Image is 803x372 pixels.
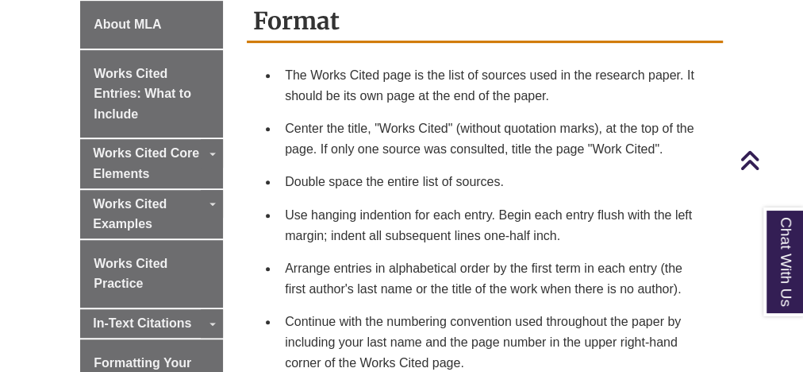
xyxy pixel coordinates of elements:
[279,59,717,112] li: The Works Cited page is the list of sources used in the research paper. It should be its own page...
[94,67,191,121] span: Works Cited Entries: What to Include
[93,197,167,231] span: Works Cited Examples
[80,190,223,238] a: Works Cited Examples
[279,165,717,199] li: Double space the entire list of sources.
[94,257,167,291] span: Works Cited Practice
[279,252,717,305] li: Arrange entries in alphabetical order by the first term in each entry (the first author's last na...
[80,139,223,188] a: Works Cited Core Elements
[94,17,161,31] span: About MLA
[80,50,223,138] a: Works Cited Entries: What to Include
[80,240,223,308] a: Works Cited Practice
[93,316,191,330] span: In-Text Citations
[740,149,799,171] a: Back to Top
[80,1,223,48] a: About MLA
[279,199,717,252] li: Use hanging indention for each entry. Begin each entry flush with the left margin; indent all sub...
[279,112,717,165] li: Center the title, "Works Cited" (without quotation marks), at the top of the page. If only one so...
[80,309,223,338] a: In-Text Citations
[93,146,199,180] span: Works Cited Core Elements
[247,1,723,43] h2: Format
